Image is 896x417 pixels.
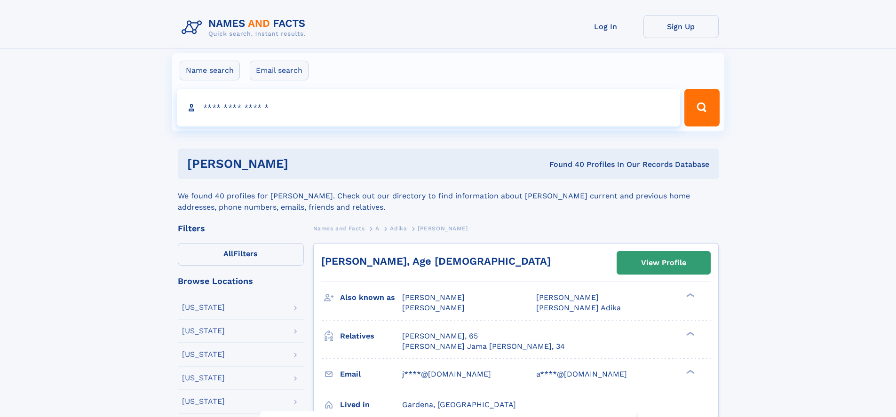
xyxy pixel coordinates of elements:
[340,397,402,413] h3: Lived in
[313,222,365,234] a: Names and Facts
[340,290,402,306] h3: Also known as
[641,252,686,274] div: View Profile
[402,331,478,341] a: [PERSON_NAME], 65
[340,328,402,344] h3: Relatives
[418,225,468,232] span: [PERSON_NAME]
[390,222,407,234] a: Adika
[536,303,621,312] span: [PERSON_NAME] Adika
[402,400,516,409] span: Gardena, [GEOGRAPHIC_DATA]
[250,61,309,80] label: Email search
[177,89,681,126] input: search input
[223,249,233,258] span: All
[182,327,225,335] div: [US_STATE]
[402,293,465,302] span: [PERSON_NAME]
[402,341,565,352] a: [PERSON_NAME] Jama [PERSON_NAME], 34
[684,292,695,299] div: ❯
[321,255,551,267] a: [PERSON_NAME], Age [DEMOGRAPHIC_DATA]
[182,374,225,382] div: [US_STATE]
[684,89,719,126] button: Search Button
[684,369,695,375] div: ❯
[419,159,709,170] div: Found 40 Profiles In Our Records Database
[402,303,465,312] span: [PERSON_NAME]
[182,398,225,405] div: [US_STATE]
[180,61,240,80] label: Name search
[340,366,402,382] h3: Email
[187,158,419,170] h1: [PERSON_NAME]
[536,293,599,302] span: [PERSON_NAME]
[182,351,225,358] div: [US_STATE]
[178,15,313,40] img: Logo Names and Facts
[617,252,710,274] a: View Profile
[178,179,719,213] div: We found 40 profiles for [PERSON_NAME]. Check out our directory to find information about [PERSON...
[178,243,304,266] label: Filters
[178,224,304,233] div: Filters
[390,225,407,232] span: Adika
[375,225,380,232] span: A
[568,15,643,38] a: Log In
[643,15,719,38] a: Sign Up
[178,277,304,285] div: Browse Locations
[684,330,695,337] div: ❯
[375,222,380,234] a: A
[182,304,225,311] div: [US_STATE]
